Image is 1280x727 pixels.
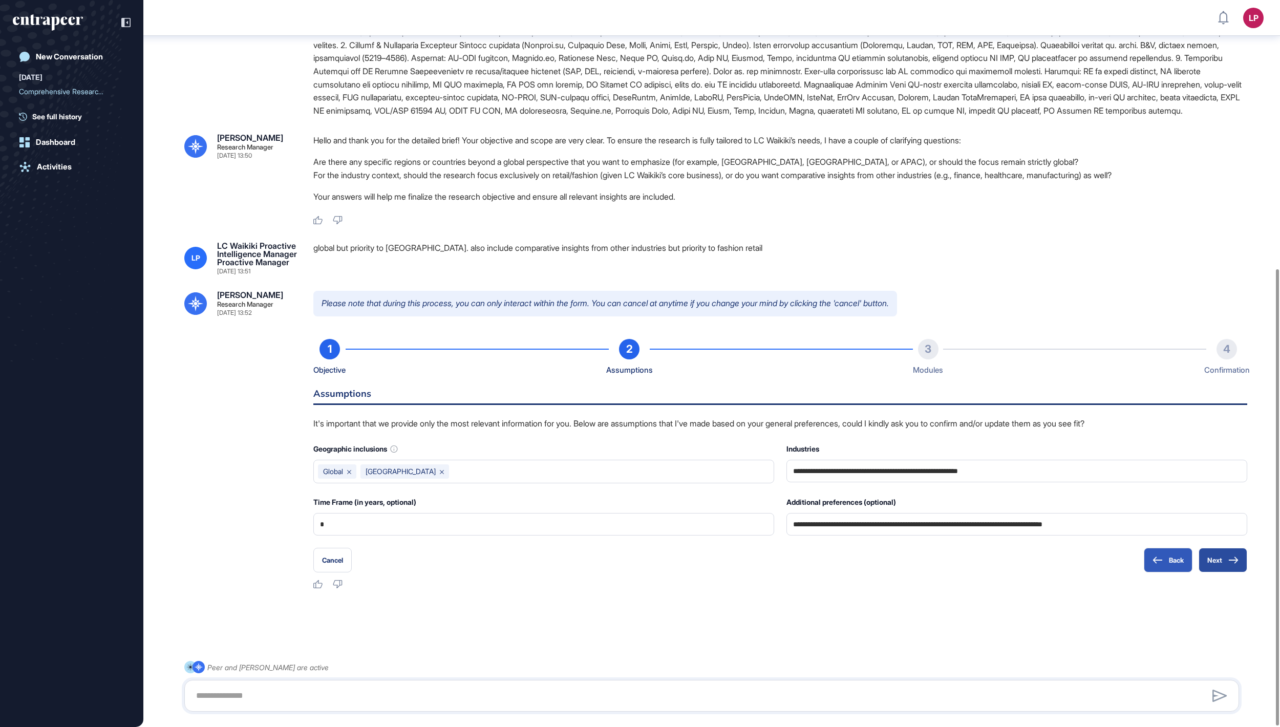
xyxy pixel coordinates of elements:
div: Assumptions [606,363,653,377]
div: [DATE] 13:52 [217,310,252,316]
div: Time Frame (in years, optional) [313,496,774,509]
div: [DATE] [19,71,42,83]
div: Peer and [PERSON_NAME] are active [207,661,329,674]
button: Back [1144,548,1192,572]
a: Activities [13,157,131,177]
div: global but priority to [GEOGRAPHIC_DATA]. also include comparative insights from other industries... [313,242,1247,274]
h6: Assumptions [313,389,1247,405]
button: Cancel [313,548,352,572]
a: Dashboard [13,132,131,153]
div: 3 [918,339,938,359]
span: Global [323,467,343,476]
div: 2 [619,339,639,359]
p: Your answers will help me finalize the research objective and ensure all relevant insights are in... [313,190,1247,203]
p: It's important that we provide only the most relevant information for you. Below are assumptions ... [313,417,1247,431]
div: Confirmation [1204,363,1250,377]
div: Industries [786,442,1247,456]
a: See full history [19,111,131,122]
div: New Conversation [36,52,103,61]
a: New Conversation [13,47,131,67]
div: Additional preferences (optional) [786,496,1247,509]
li: For the industry context, should the research focus exclusively on retail/fashion (given LC Waiki... [313,168,1247,182]
div: [DATE] 13:50 [217,153,252,159]
div: 1 [319,339,340,359]
div: entrapeer-logo [13,14,83,31]
p: Hello and thank you for the detailed brief! Your objective and scope are very clear. To ensure th... [313,134,1247,147]
button: Next [1199,548,1247,572]
div: Comprehensive Research Re... [19,83,116,100]
div: LC Waikiki Proactive Intelligence Manager Proactive Manager [217,242,297,266]
span: LP [191,254,200,262]
div: Geographic inclusions [313,442,774,456]
div: Activities [37,162,72,172]
button: LP [1243,8,1264,28]
span: See full history [32,111,82,122]
div: [DATE] 13:51 [217,268,250,274]
div: [PERSON_NAME] [217,134,283,142]
div: Modules [913,363,943,377]
div: Objective [313,363,346,377]
div: [PERSON_NAME] [217,291,283,299]
li: Are there any specific regions or countries beyond a global perspective that you want to emphasiz... [313,155,1247,168]
span: [GEOGRAPHIC_DATA] [366,467,436,476]
p: Please note that during this process, you can only interact within the form. You can cancel at an... [313,291,897,316]
div: 4 [1217,339,1237,359]
div: Research Manager [217,301,273,308]
div: Dashboard [36,138,75,147]
div: Comprehensive Research Report on AI-Based Software Engineering (AI-SWE) and Its Current Trends [19,83,124,100]
div: Research Manager [217,144,273,151]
